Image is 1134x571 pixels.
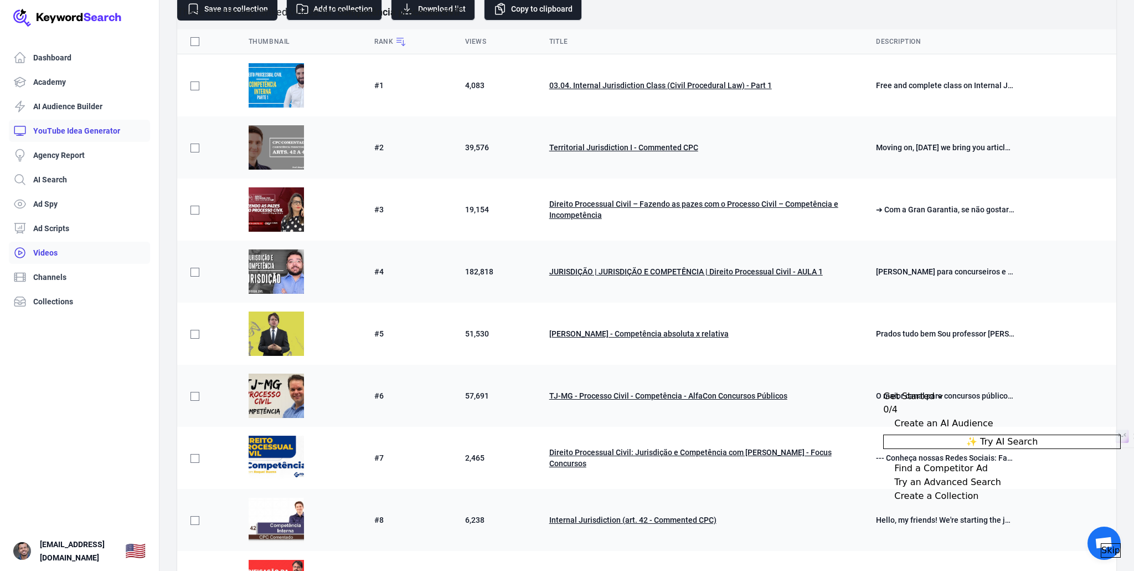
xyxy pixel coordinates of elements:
[190,37,199,46] input: Toggle All Rows Selected
[465,205,489,214] span: 19,154
[876,452,1014,463] p: --- Conheça nossas Redes Sociais: Facebook: [URL][DOMAIN_NAME] Instagram: ...
[374,329,384,338] span: # 5
[549,267,823,276] span: JURISDIÇÃO | JURISDIÇÃO E COMPETÊNCIA | Direito Processual Civil - AULA 1
[9,217,150,239] a: Ad Scripts
[374,205,384,214] span: # 3
[235,29,361,54] th: Toggle SortBy
[9,95,150,118] a: AI Audience Builder
[465,453,484,462] span: 2,465
[13,542,31,560] button: Open user button
[876,266,1014,277] p: [PERSON_NAME] para concurseiros e interessados em Direito com o professor [PERSON_NAME]. Inscreva...
[1101,544,1120,557] span: Skip
[190,516,199,525] input: Toggle Row Selected
[249,312,304,356] img: hq720.jpg
[190,330,199,339] input: Toggle Row Selected
[883,476,1121,489] button: Expand Checklist
[876,328,1014,339] p: Prados tudo bem Sou professor [PERSON_NAME] um dos autores do livro teoria geral do processo cont...
[876,37,1103,46] div: Description
[465,391,489,400] span: 57,691
[374,391,384,400] span: # 6
[894,462,988,475] div: Find a Competitor Ad
[465,329,489,338] span: 51,530
[549,516,717,524] span: Internal Jurisdiction (art. 42 - Commented CPC)
[249,63,304,108] img: hq720.jpg
[9,193,150,215] a: Ad Spy
[249,436,304,480] img: hq720.jpg
[249,187,304,232] img: hq720.jpg
[549,448,832,468] span: Direito Processual Civil: Jurisdição e Competência com [PERSON_NAME] - Focus Concursos
[883,390,935,403] div: Get Started
[894,476,1001,489] div: Try an Advanced Search
[190,268,199,277] input: Toggle Row Selected
[465,37,523,46] div: Views
[9,144,150,166] a: Agency Report
[452,29,536,54] th: Toggle SortBy
[894,417,993,430] div: Create an AI Audience
[9,290,150,313] a: Collections
[883,462,1121,475] button: Expand Checklist
[249,498,304,542] img: hq720.jpg
[9,242,150,264] a: Videos
[9,169,150,191] a: AI Search
[883,417,1121,430] button: Collapse Checklist
[863,29,1116,54] th: Toggle SortBy
[876,390,1014,401] p: O maior canal para concursos públicos do Youtube! Muitos vídeos semanalmente, aulas gratuitas, di...
[13,9,122,27] img: Your Company
[549,81,772,90] span: 03.04. Internal Jurisdiction Class (Civil Procedural Law) - Part 1
[190,144,199,152] input: Toggle Row Selected
[249,37,348,46] div: Thumbnail
[549,143,698,152] span: Territorial Jurisdiction I - Commented CPC
[9,120,150,142] a: YouTube Idea Generator
[9,71,150,93] a: Academy
[536,29,863,54] th: Toggle SortBy
[125,540,146,562] button: 🇺🇸
[549,391,787,400] span: TJ-MG - Processo Civil - Competência - AlfaCon Concursos Públicos
[549,37,849,46] div: Title
[249,374,304,418] img: hq720.jpg
[249,249,304,294] img: hq720.jpg
[465,267,493,276] span: 182,818
[9,47,150,69] a: Dashboard
[190,206,199,215] input: Toggle Row Selected
[190,454,199,463] input: Toggle Row Selected
[374,267,384,276] span: # 4
[249,125,304,170] img: hq720.jpg
[190,392,199,401] input: Toggle Row Selected
[335,6,463,18] span: " competência processo civil "
[374,36,439,47] div: Rank
[883,390,1121,403] div: Drag to move checklist
[883,403,898,416] div: 0/4
[465,143,489,152] span: 39,576
[1101,543,1121,558] button: Skip
[876,204,1014,215] p: ➔ Com a Gran Garantia, se não gostar em até 30 dias, DEVOLVEMOS seu dinheiro sem burocracia! O me...
[883,390,1121,558] div: Get Started
[374,516,384,524] span: # 8
[125,541,146,561] div: 🇺🇸
[177,4,463,20] div: These are the top ranked videos for
[9,266,150,288] a: Channels
[894,490,978,503] div: Create a Collection
[883,490,1121,503] button: Expand Checklist
[876,514,1014,526] p: Hello, my friends! We're starting the jurisdictional section of the CPC. These are important arti...
[966,435,1038,448] span: ✨ Try AI Search
[40,538,116,564] span: [EMAIL_ADDRESS][DOMAIN_NAME]
[549,200,838,220] span: Direito Processual Civil – Fazendo as pazes com o Processo Civil – Competência e Incompetência
[374,81,384,90] span: # 1
[883,435,1121,449] button: ✨ Try AI Search
[465,81,484,90] span: 4,083
[549,329,729,338] span: [PERSON_NAME] - Competência absoluta x relativa
[876,80,1014,91] p: Free and complete class on Internal Jurisdiction, on the subject of Civil Procedural Law, in whic...
[374,143,384,152] span: # 2
[883,390,1121,416] button: Collapse Checklist
[465,516,484,524] span: 6,238
[374,453,384,462] span: # 7
[876,142,1014,153] p: Moving on, [DATE] we bring you articles 42 to 47. These provisions cover the topic of "Territoria...
[361,29,452,54] th: Toggle SortBy
[190,81,199,90] input: Toggle Row Selected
